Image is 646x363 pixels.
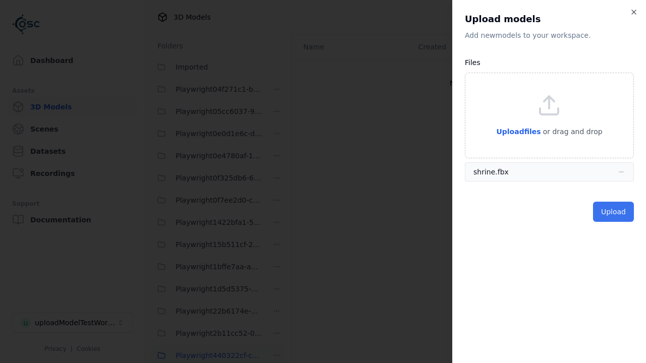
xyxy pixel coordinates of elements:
[496,128,541,136] span: Upload files
[593,202,634,222] button: Upload
[465,58,480,67] label: Files
[465,12,634,26] h2: Upload models
[473,167,509,177] div: shrine.fbx
[541,126,603,138] p: or drag and drop
[465,30,634,40] p: Add new model s to your workspace.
